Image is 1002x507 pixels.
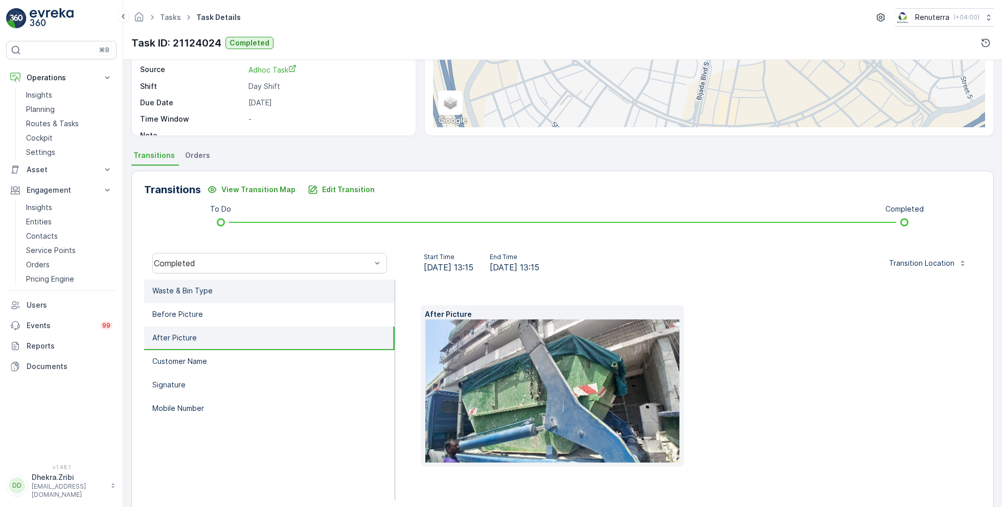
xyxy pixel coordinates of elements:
[152,309,203,319] p: Before Picture
[26,217,52,227] p: Entities
[225,37,274,49] button: Completed
[27,185,96,195] p: Engagement
[424,253,473,261] p: Start Time
[302,181,381,198] button: Edit Transition
[27,165,96,175] p: Asset
[26,274,74,284] p: Pricing Engine
[6,315,117,336] a: Events99
[221,185,295,195] p: View Transition Map
[439,91,462,114] a: Layers
[210,204,231,214] p: To Do
[26,245,76,256] p: Service Points
[22,258,117,272] a: Orders
[248,64,405,75] a: Adhoc Task
[6,180,117,200] button: Engagement
[22,145,117,159] a: Settings
[6,472,117,499] button: DDDhekra.Zribi[EMAIL_ADDRESS][DOMAIN_NAME]
[6,464,117,470] span: v 1.48.1
[6,295,117,315] a: Users
[30,8,74,29] img: logo_light-DOdMpM7g.png
[154,259,371,268] div: Completed
[883,255,973,271] button: Transition Location
[27,300,112,310] p: Users
[22,88,117,102] a: Insights
[201,181,302,198] button: View Transition Map
[140,64,244,75] p: Source
[152,356,207,366] p: Customer Name
[22,229,117,243] a: Contacts
[144,182,201,197] p: Transitions
[27,73,96,83] p: Operations
[425,309,680,319] p: After Picture
[140,130,244,141] p: Note
[248,98,405,108] p: [DATE]
[140,114,244,124] p: Time Window
[6,159,117,180] button: Asset
[889,258,954,268] p: Transition Location
[26,119,79,129] p: Routes & Tasks
[99,46,109,54] p: ⌘B
[436,114,469,127] a: Open this area in Google Maps (opens a new window)
[152,286,213,296] p: Waste & Bin Type
[152,380,186,390] p: Signature
[248,114,405,124] p: -
[22,117,117,131] a: Routes & Tasks
[230,38,269,48] p: Completed
[885,204,924,214] p: Completed
[895,8,994,27] button: Renuterra(+04:00)
[22,131,117,145] a: Cockpit
[26,260,50,270] p: Orders
[26,202,52,213] p: Insights
[6,336,117,356] a: Reports
[895,12,911,23] img: Screenshot_2024-07-26_at_13.33.01.png
[26,90,52,100] p: Insights
[133,15,145,24] a: Homepage
[140,81,244,91] p: Shift
[22,102,117,117] a: Planning
[22,272,117,286] a: Pricing Engine
[185,150,210,160] span: Orders
[953,13,980,21] p: ( +04:00 )
[27,320,94,331] p: Events
[102,321,110,330] p: 99
[6,67,117,88] button: Operations
[322,185,375,195] p: Edit Transition
[26,104,55,114] p: Planning
[27,341,112,351] p: Reports
[6,8,27,29] img: logo
[152,333,197,343] p: After Picture
[27,361,112,372] p: Documents
[248,130,405,141] p: -
[9,477,25,494] div: DD
[425,319,679,463] img: 8bb1c0c0029d4e51b0e325419b53887b.jpg
[248,81,405,91] p: Day Shift
[133,150,175,160] span: Transitions
[26,231,58,241] p: Contacts
[131,35,221,51] p: Task ID: 21124024
[22,200,117,215] a: Insights
[490,253,539,261] p: End Time
[32,482,105,499] p: [EMAIL_ADDRESS][DOMAIN_NAME]
[140,98,244,108] p: Due Date
[22,215,117,229] a: Entities
[490,261,539,273] span: [DATE] 13:15
[26,133,53,143] p: Cockpit
[194,12,243,22] span: Task Details
[248,65,297,74] span: Adhoc Task
[915,12,949,22] p: Renuterra
[160,13,181,21] a: Tasks
[152,403,204,413] p: Mobile Number
[436,114,469,127] img: Google
[6,356,117,377] a: Documents
[22,243,117,258] a: Service Points
[26,147,55,157] p: Settings
[424,261,473,273] span: [DATE] 13:15
[32,472,105,482] p: Dhekra.Zribi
